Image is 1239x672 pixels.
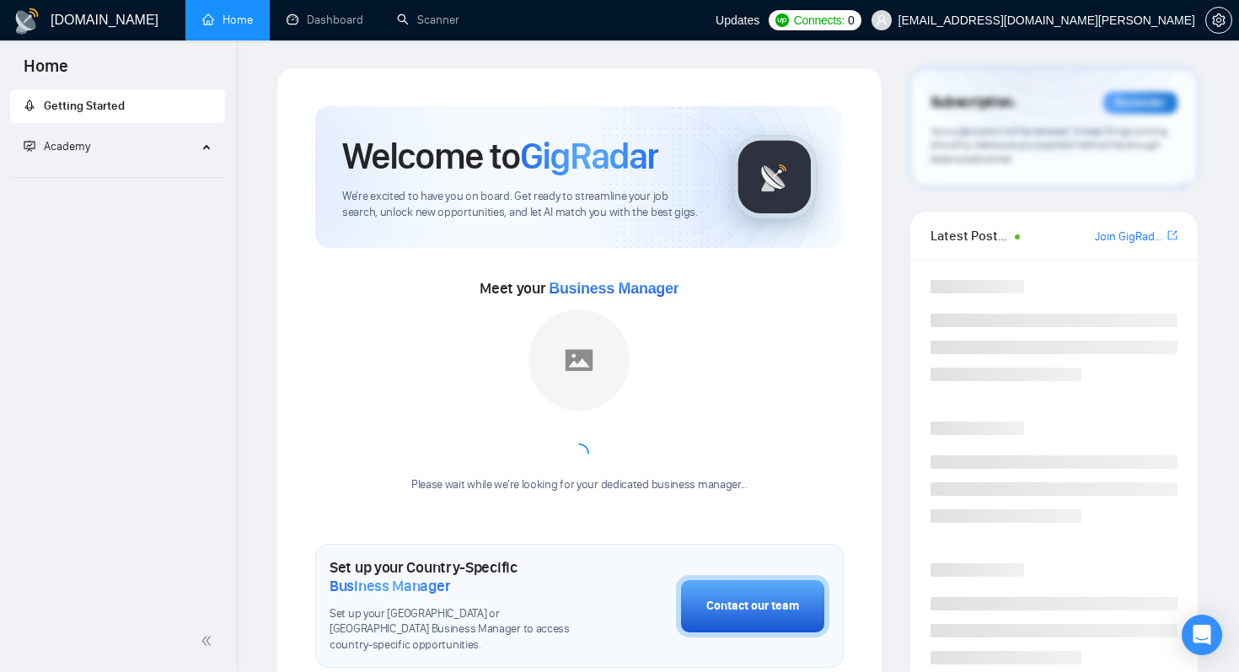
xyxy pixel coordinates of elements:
div: Open Intercom Messenger [1182,615,1222,655]
span: Updates [716,13,759,27]
a: setting [1205,13,1232,27]
a: dashboardDashboard [287,13,363,27]
li: Getting Started [10,89,225,123]
span: loading [566,441,592,466]
span: Latest Posts from the GigRadar Community [931,225,1011,246]
span: Meet your [480,279,678,298]
h1: Welcome to [342,133,658,179]
span: double-left [201,632,217,649]
span: user [876,14,888,26]
h1: Set up your Country-Specific [330,558,592,595]
img: placeholder.png [528,309,630,411]
span: rocket [24,99,35,111]
span: Home [10,54,82,89]
span: Subscription [931,89,1014,117]
span: setting [1206,13,1231,27]
li: Academy Homepage [10,170,225,181]
span: Business Manager [549,280,678,297]
a: homeHome [202,13,253,27]
button: Contact our team [676,575,829,637]
span: Getting Started [44,99,125,113]
span: Academy [44,139,90,153]
div: Reminder [1103,92,1177,114]
a: export [1167,228,1177,244]
span: 0 [848,11,855,30]
span: Connects: [794,11,845,30]
span: export [1167,228,1177,242]
span: fund-projection-screen [24,140,35,152]
img: gigradar-logo.png [732,135,817,219]
span: Academy [24,139,90,153]
div: Contact our team [706,597,799,616]
button: setting [1205,7,1232,34]
img: upwork-logo.png [775,13,789,27]
img: logo [13,8,40,35]
span: Business Manager [330,577,450,595]
div: Please wait while we're looking for your dedicated business manager... [401,477,758,493]
span: GigRadar [520,133,658,179]
a: Join GigRadar Slack Community [1095,228,1164,246]
span: We're excited to have you on board. Get ready to streamline your job search, unlock new opportuni... [342,189,705,221]
span: Set up your [GEOGRAPHIC_DATA] or [GEOGRAPHIC_DATA] Business Manager to access country-specific op... [330,606,592,654]
span: Your subscription will be renewed. To keep things running smoothly, make sure your payment method... [931,125,1167,165]
a: searchScanner [397,13,459,27]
